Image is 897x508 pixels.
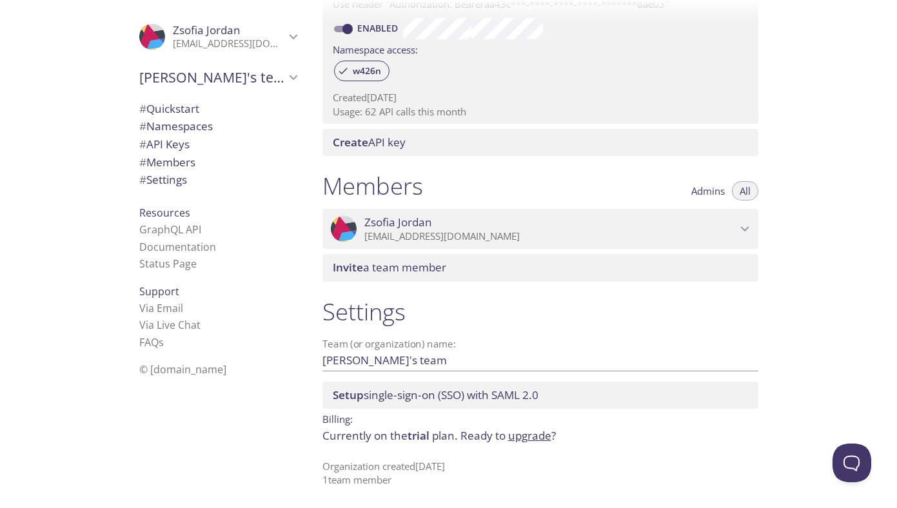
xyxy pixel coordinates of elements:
button: Admins [684,181,733,200]
span: Zsofia Jordan [364,215,432,230]
span: a team member [333,260,446,275]
div: API Keys [129,135,307,153]
span: # [139,172,146,187]
div: Invite a team member [322,254,758,281]
span: Zsofia Jordan [173,23,241,37]
span: Members [139,155,195,170]
p: [EMAIL_ADDRESS][DOMAIN_NAME] [364,230,736,243]
span: s [159,335,164,349]
h1: Settings [322,297,758,326]
h1: Members [322,171,423,200]
label: Namespace access: [333,39,418,58]
div: Setup SSO [322,382,758,409]
p: Billing: [322,409,758,427]
a: Documentation [139,240,216,254]
div: Team Settings [129,171,307,189]
span: Ready to ? [460,428,556,443]
a: GraphQL API [139,222,201,237]
span: © [DOMAIN_NAME] [139,362,226,376]
span: Invite [333,260,363,275]
span: trial [408,428,429,443]
span: Create [333,135,368,150]
span: API key [333,135,406,150]
div: Create API Key [322,129,758,156]
a: Via Live Chat [139,318,201,332]
span: API Keys [139,137,190,151]
span: Resources [139,206,190,220]
div: Zsofia Jordan [129,15,307,58]
span: Quickstart [139,101,199,116]
div: Quickstart [129,100,307,118]
iframe: Help Scout Beacon - Open [833,444,871,482]
p: Usage: 62 API calls this month [333,105,748,119]
p: Currently on the plan. [322,427,758,444]
div: w426n [334,61,389,81]
a: Enabled [355,22,403,34]
span: [PERSON_NAME]'s team [139,68,285,86]
p: Created [DATE] [333,91,748,104]
label: Team (or organization) name: [322,339,457,349]
div: Zsofia's team [129,61,307,94]
div: Zsofia Jordan [322,209,758,249]
a: Via Email [139,301,183,315]
a: Status Page [139,257,197,271]
span: Setup [333,387,364,402]
span: single-sign-on (SSO) with SAML 2.0 [333,387,538,402]
button: All [732,181,758,200]
div: Namespaces [129,117,307,135]
span: # [139,137,146,151]
a: upgrade [508,428,551,443]
span: # [139,155,146,170]
span: # [139,119,146,133]
span: Namespaces [139,119,213,133]
div: Members [129,153,307,171]
p: [EMAIL_ADDRESS][DOMAIN_NAME] [173,37,285,50]
p: Organization created [DATE] 1 team member [322,460,758,487]
span: # [139,101,146,116]
span: Support [139,284,179,298]
a: FAQ [139,335,164,349]
span: w426n [345,65,389,77]
span: Settings [139,172,187,187]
